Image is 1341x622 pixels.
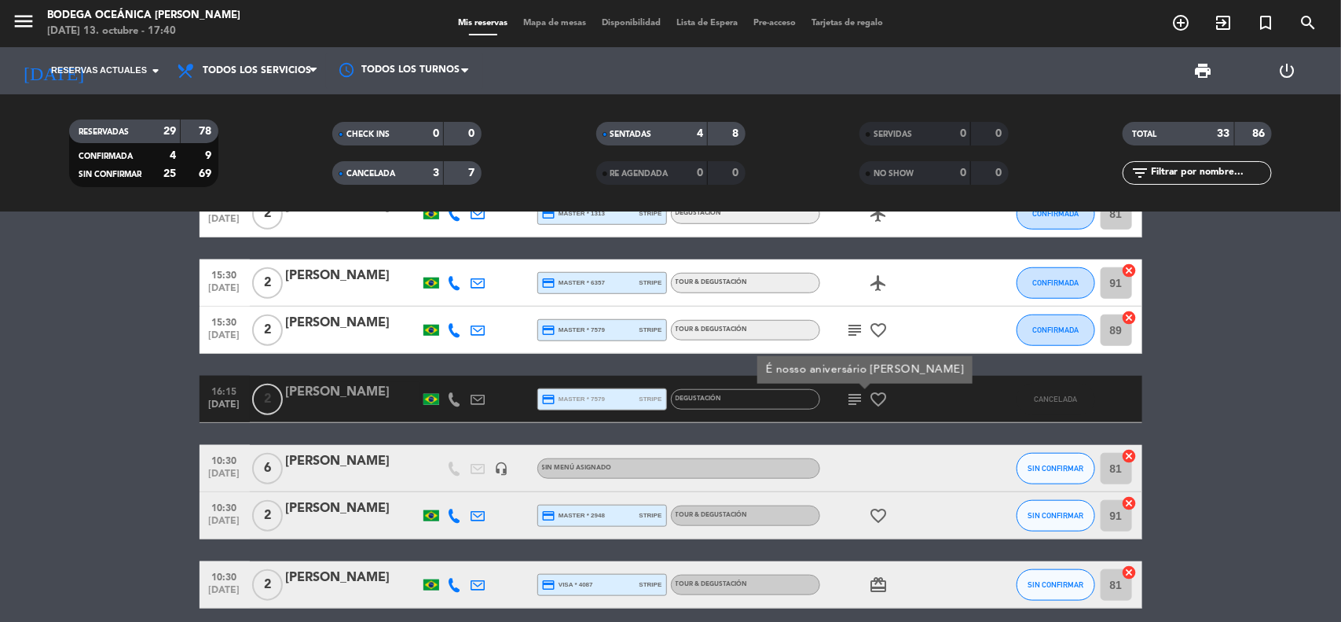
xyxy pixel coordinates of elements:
[433,167,439,179] strong: 3
[542,578,556,592] i: credit_card
[1028,511,1083,520] span: SIN CONFIRMAR
[960,128,966,139] strong: 0
[205,498,244,516] span: 10:30
[542,276,556,290] i: credit_card
[346,170,395,178] span: CANCELADA
[199,168,214,179] strong: 69
[1032,278,1079,287] span: CONFIRMADA
[205,330,244,348] span: [DATE]
[1299,13,1317,32] i: search
[205,399,244,418] span: [DATE]
[765,362,964,378] div: É nosso aniversário [PERSON_NAME]
[515,19,594,28] span: Mapa de mesas
[205,265,244,283] span: 15:30
[1032,326,1079,334] span: CONFIRMADA
[205,214,244,232] span: [DATE]
[676,512,748,518] span: Tour & degustación
[542,207,556,221] i: credit_card
[286,313,420,333] div: [PERSON_NAME]
[203,65,311,76] span: Todos los servicios
[676,396,722,402] span: Degustación
[542,509,606,523] span: master * 2948
[676,279,748,285] span: Tour & degustación
[205,150,214,161] strong: 9
[47,24,240,39] div: [DATE] 13. octubre - 17:40
[286,568,420,588] div: [PERSON_NAME]
[1017,267,1095,299] button: CONFIRMADA
[47,8,240,24] div: Bodega Oceánica [PERSON_NAME]
[1253,128,1269,139] strong: 86
[1032,209,1079,218] span: CONFIRMADA
[639,394,662,404] span: stripe
[746,19,804,28] span: Pre-acceso
[1017,315,1095,346] button: CONFIRMADA
[542,392,556,407] i: credit_card
[252,267,283,299] span: 2
[469,128,478,139] strong: 0
[12,9,35,39] button: menu
[1028,464,1083,473] span: SIN CONFIRMAR
[12,53,95,88] i: [DATE]
[205,469,244,487] span: [DATE]
[960,167,966,179] strong: 0
[594,19,669,28] span: Disponibilidad
[1122,263,1138,278] i: cancel
[639,278,662,288] span: stripe
[286,266,420,286] div: [PERSON_NAME]
[1122,448,1138,464] i: cancel
[252,315,283,346] span: 2
[1122,310,1138,326] i: cancel
[205,516,244,534] span: [DATE]
[676,210,722,216] span: Degustación
[846,321,865,340] i: subject
[146,61,165,80] i: arrow_drop_down
[542,392,606,407] span: master * 7579
[1214,13,1233,32] i: exit_to_app
[205,381,244,399] span: 16:15
[1034,395,1077,403] span: CANCELADA
[1278,61,1297,80] i: power_settings_new
[1132,131,1156,138] span: TOTAL
[1122,495,1138,511] i: cancel
[79,153,133,160] span: CONFIRMADA
[669,19,746,28] span: Lista de Espera
[542,323,556,337] i: credit_card
[1017,500,1095,532] button: SIN CONFIRMAR
[205,312,244,330] span: 15:30
[610,131,652,138] span: SENTADAS
[286,382,420,403] div: [PERSON_NAME]
[995,128,1005,139] strong: 0
[450,19,515,28] span: Mis reservas
[163,126,176,137] strong: 29
[1017,384,1095,415] button: CANCELADA
[286,499,420,519] div: [PERSON_NAME]
[870,274,889,293] i: airplanemode_active
[639,325,662,335] span: stripe
[542,323,606,337] span: master * 7579
[870,506,889,525] i: favorite_border
[433,128,439,139] strong: 0
[469,167,478,179] strong: 7
[542,509,556,523] i: credit_card
[676,326,748,333] span: Tour & degustación
[1028,580,1083,589] span: SIN CONFIRMAR
[995,167,1005,179] strong: 0
[732,167,742,179] strong: 0
[639,580,662,590] span: stripe
[732,128,742,139] strong: 8
[170,150,176,161] strong: 4
[676,581,748,587] span: Tour & degustación
[846,390,865,409] i: subject
[286,451,420,472] div: [PERSON_NAME]
[804,19,891,28] span: Tarjetas de regalo
[1245,47,1329,94] div: LOG OUT
[79,171,141,179] span: SIN CONFIRMAR
[205,283,244,301] span: [DATE]
[542,276,606,290] span: master * 6357
[1194,61,1213,80] span: print
[346,131,390,138] span: CHECK INS
[639,208,662,219] span: stripe
[252,198,283,230] span: 2
[870,204,889,223] i: airplanemode_active
[51,64,147,78] span: Reservas actuales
